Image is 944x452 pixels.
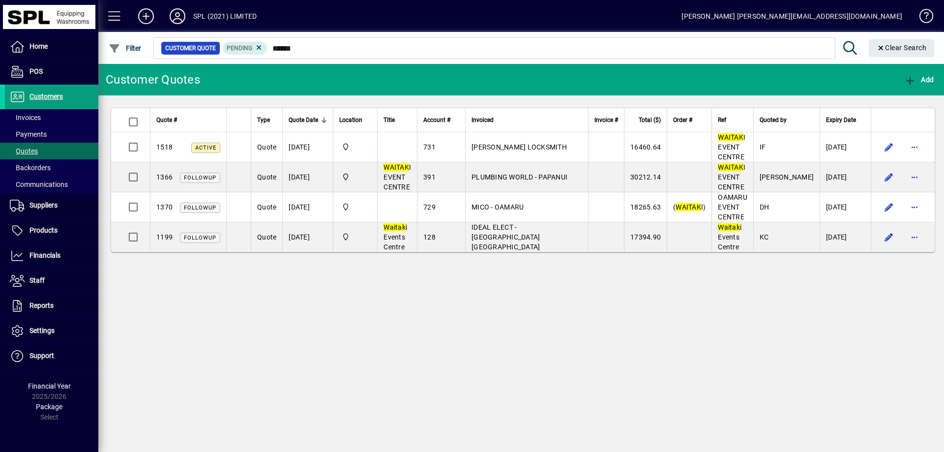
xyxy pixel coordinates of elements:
span: Add [904,76,934,84]
span: KC [760,233,769,241]
span: i Events Centre [383,223,407,251]
div: Expiry Date [826,115,865,125]
span: DH [760,203,769,211]
em: Waitak [718,223,740,231]
span: 1199 [156,233,173,241]
span: Quote # [156,115,177,125]
span: Payments [10,130,47,138]
span: I EVENT CENTRE [718,163,745,191]
span: Reports [29,301,54,309]
td: [DATE] [282,132,333,162]
a: POS [5,60,98,84]
div: [PERSON_NAME] [PERSON_NAME][EMAIL_ADDRESS][DOMAIN_NAME] [681,8,902,24]
td: [DATE] [820,222,871,252]
span: 391 [423,173,436,181]
div: Invoiced [472,115,582,125]
div: Customer Quotes [106,72,200,88]
span: 729 [423,203,436,211]
span: SPL (2021) Limited [339,232,371,242]
span: SPL (2021) Limited [339,172,371,182]
span: POS [29,67,43,75]
a: Knowledge Base [912,2,932,34]
span: Total ($) [639,115,661,125]
button: Clear [869,39,935,57]
a: Reports [5,294,98,318]
span: Customer Quote [165,43,216,53]
span: i Events Centre [718,223,741,251]
span: Home [29,42,48,50]
span: FOLLOWUP [184,175,216,181]
span: Quote [257,173,276,181]
td: [DATE] [282,222,333,252]
span: Quotes [10,147,38,155]
span: MICO - OAMARU [472,203,524,211]
span: Communications [10,181,68,188]
a: Payments [5,126,98,143]
span: Account # [423,115,450,125]
button: Edit [881,229,897,245]
span: Package [36,403,62,411]
span: Quote [257,203,276,211]
span: Quoted by [760,115,787,125]
span: SPL (2021) Limited [339,142,371,152]
span: Financials [29,251,60,259]
span: Clear Search [877,44,927,52]
a: Invoices [5,109,98,126]
td: [DATE] [820,162,871,192]
a: Home [5,34,98,59]
td: 17394.90 [624,222,667,252]
a: Communications [5,176,98,193]
em: WAITAK [718,163,743,171]
span: Invoiced [472,115,494,125]
span: 1370 [156,203,173,211]
div: Order # [673,115,706,125]
div: Quote Date [289,115,327,125]
a: Support [5,344,98,368]
span: Invoice # [594,115,618,125]
span: Active [195,145,216,151]
div: SPL (2021) LIMITED [193,8,257,24]
span: Staff [29,276,45,284]
mat-chip: Pending Status: Pending [223,42,267,55]
td: [DATE] [282,192,333,222]
button: Filter [106,39,144,57]
div: Title [383,115,411,125]
td: 16460.64 [624,132,667,162]
span: Ref [718,115,726,125]
span: Backorders [10,164,51,172]
div: Quoted by [760,115,814,125]
span: 1518 [156,143,173,151]
button: Profile [162,7,193,25]
span: 1366 [156,173,173,181]
span: Location [339,115,362,125]
td: [DATE] [820,132,871,162]
button: More options [907,199,922,215]
td: 18265.63 [624,192,667,222]
button: Edit [881,139,897,155]
em: WAITAK [383,163,409,171]
span: Customers [29,92,63,100]
span: Invoices [10,114,41,121]
a: Products [5,218,98,243]
span: ( I) [673,203,706,211]
a: Settings [5,319,98,343]
span: IDEAL ELECT - [GEOGRAPHIC_DATA] [GEOGRAPHIC_DATA] [472,223,540,251]
button: Add [130,7,162,25]
span: 731 [423,143,436,151]
span: Filter [109,44,142,52]
span: PLUMBING WORLD - PAPANUI [472,173,567,181]
em: Waitak [383,223,406,231]
span: IF [760,143,766,151]
a: Quotes [5,143,98,159]
span: Quote Date [289,115,318,125]
span: I EVENT CENTRE [383,163,411,191]
span: 128 [423,233,436,241]
button: Edit [881,169,897,185]
span: Expiry Date [826,115,856,125]
button: More options [907,169,922,185]
em: WAITAK [676,203,701,211]
span: Settings [29,327,55,334]
span: Products [29,226,58,234]
div: Quote # [156,115,220,125]
td: 30212.14 [624,162,667,192]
